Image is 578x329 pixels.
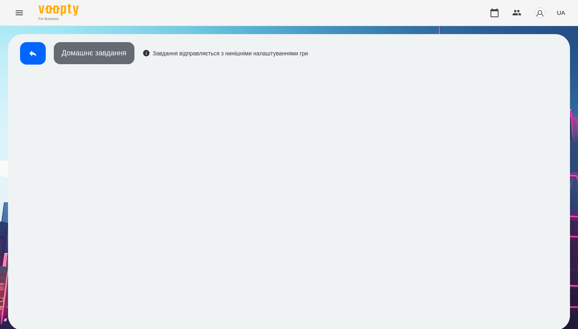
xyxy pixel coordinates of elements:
[39,16,79,22] span: For Business
[39,4,79,16] img: Voopty Logo
[142,49,308,57] div: Завдання відправляється з нинішніми налаштуваннями гри
[554,5,568,20] button: UA
[534,7,545,18] img: avatar_s.png
[10,3,29,22] button: Menu
[557,8,565,17] span: UA
[54,42,134,64] button: Домашнє завдання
